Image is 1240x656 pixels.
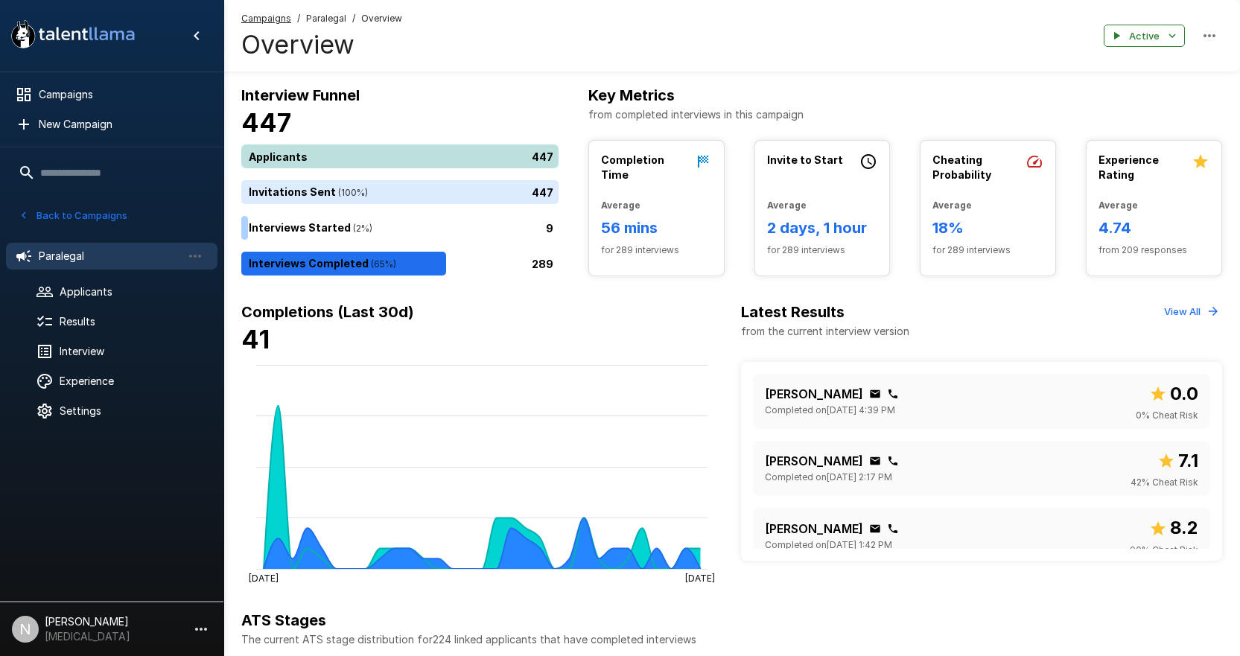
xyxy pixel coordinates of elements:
h6: 4.74 [1098,216,1209,240]
button: Active [1104,25,1185,48]
div: Click to copy [887,523,899,535]
span: / [352,11,355,26]
b: 7.1 [1178,450,1198,471]
tspan: [DATE] [249,572,279,583]
b: Key Metrics [588,86,675,104]
p: [PERSON_NAME] [765,385,863,403]
span: 0 % Cheat Risk [1136,408,1198,423]
b: Experience Rating [1098,153,1159,181]
b: Cheating Probability [932,153,991,181]
b: Average [932,200,972,211]
span: for 289 interviews [932,243,1043,258]
button: View All [1160,300,1222,323]
b: Average [601,200,640,211]
p: The current ATS stage distribution for 224 linked applicants that have completed interviews [241,632,1222,647]
span: Completed on [DATE] 4:39 PM [765,403,895,418]
b: Interview Funnel [241,86,360,104]
span: Completed on [DATE] 2:17 PM [765,470,892,485]
p: [PERSON_NAME] [765,520,863,538]
span: Paralegal [306,11,346,26]
span: Completed on [DATE] 1:42 PM [765,538,892,552]
span: 42 % Cheat Risk [1131,475,1198,490]
b: Completion Time [601,153,664,181]
span: for 289 interviews [601,243,712,258]
p: [PERSON_NAME] [765,452,863,470]
b: 0.0 [1170,383,1198,404]
p: from completed interviews in this campaign [588,107,1222,122]
p: 447 [532,149,553,165]
span: Overview [361,11,402,26]
h6: 56 mins [601,216,712,240]
div: Click to copy [869,523,881,535]
span: for 289 interviews [767,243,878,258]
p: 9 [546,220,553,236]
div: Click to copy [869,388,881,400]
h4: Overview [241,29,402,60]
b: 41 [241,324,270,354]
p: 289 [532,256,553,272]
div: Click to copy [869,455,881,467]
span: Overall score out of 10 [1149,380,1198,408]
b: 447 [241,107,291,138]
span: Overall score out of 10 [1157,447,1198,475]
b: 8.2 [1170,517,1198,538]
div: Click to copy [887,455,899,467]
b: Invite to Start [767,153,843,166]
h6: 18% [932,216,1043,240]
h6: 2 days, 1 hour [767,216,878,240]
div: Click to copy [887,388,899,400]
span: / [297,11,300,26]
b: Average [767,200,807,211]
u: Campaigns [241,13,291,24]
span: 90 % Cheat Risk [1130,543,1198,558]
b: Latest Results [741,303,845,321]
b: ATS Stages [241,611,326,629]
p: from the current interview version [741,324,909,339]
p: 447 [532,185,553,200]
b: Average [1098,200,1138,211]
tspan: [DATE] [685,572,715,583]
b: Completions (Last 30d) [241,303,414,321]
span: from 209 responses [1098,243,1209,258]
span: Overall score out of 10 [1149,514,1198,542]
